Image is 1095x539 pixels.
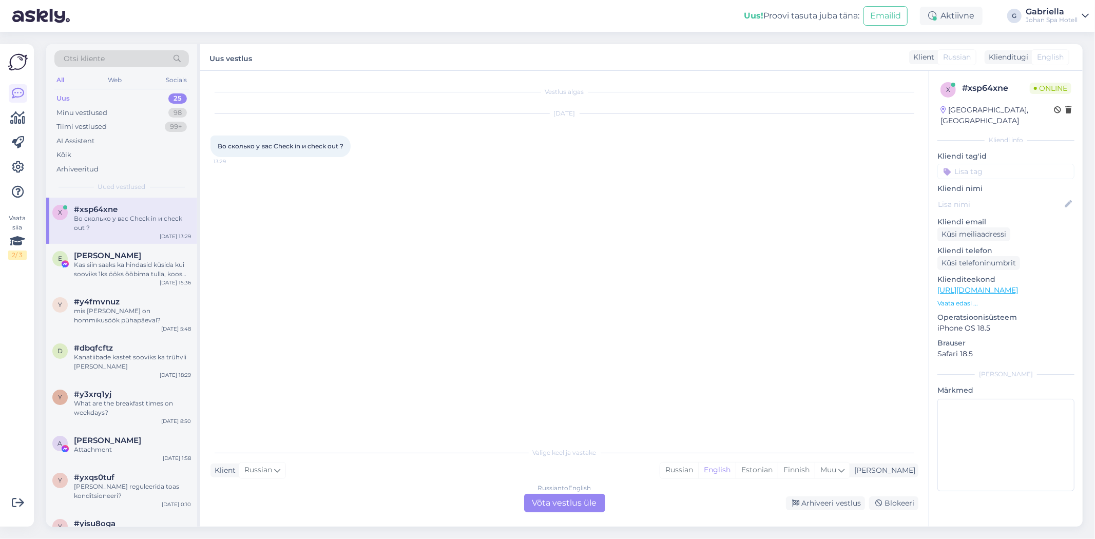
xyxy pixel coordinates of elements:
span: Russian [244,465,272,476]
div: Johan Spa Hotell [1026,16,1078,24]
div: Vestlus algas [210,87,918,97]
span: Otsi kliente [64,53,105,64]
p: Kliendi nimi [937,183,1074,194]
div: Tiimi vestlused [56,122,107,132]
span: x [946,86,950,93]
div: Proovi tasuta juba täna: [744,10,859,22]
div: Kas siin saaks ka hindasid küsida kui sooviks 1ks ööks ööbima tulla, koos hommikusöögiga? :) [74,260,191,279]
div: What are the breakfast times on weekdays? [74,399,191,417]
div: [GEOGRAPHIC_DATA], [GEOGRAPHIC_DATA] [940,105,1054,126]
span: y [58,301,62,309]
span: x [58,208,62,216]
span: y [58,523,62,530]
div: [DATE] 1:58 [163,454,191,462]
button: Emailid [863,6,908,26]
div: Aktiivne [920,7,983,25]
span: y [58,393,62,401]
div: Russian [660,463,698,478]
p: iPhone OS 18.5 [937,323,1074,334]
div: [DATE] 5:48 [161,325,191,333]
div: [PERSON_NAME] [937,370,1074,379]
div: 2 / 3 [8,251,27,260]
div: Küsi telefoninumbrit [937,256,1020,270]
div: Võta vestlus üle [524,494,605,512]
div: G [1007,9,1022,23]
div: Russian to English [538,484,591,493]
span: Andrus Rako [74,436,141,445]
div: Küsi meiliaadressi [937,227,1010,241]
div: Finnish [778,463,815,478]
span: English [1037,52,1064,63]
div: Estonian [736,463,778,478]
div: # xsp64xne [962,82,1030,94]
span: #y3xrq1yj [74,390,111,399]
p: Operatsioonisüsteem [937,312,1074,323]
span: y [58,476,62,484]
span: Muu [820,465,836,474]
span: Uued vestlused [98,182,146,191]
div: Во сколько у вас Check in и check out ? [74,214,191,233]
div: [DATE] 15:36 [160,279,191,286]
p: Märkmed [937,385,1074,396]
div: Arhiveeri vestlus [786,496,865,510]
div: 98 [168,108,187,118]
span: E [58,255,62,262]
span: Во сколько у вас Check in и check out ? [218,142,343,150]
input: Lisa nimi [938,199,1063,210]
div: 25 [168,93,187,104]
div: Valige keel ja vastake [210,448,918,457]
div: 99+ [165,122,187,132]
div: Kliendi info [937,136,1074,145]
div: Kõik [56,150,71,160]
p: Kliendi telefon [937,245,1074,256]
div: Arhiveeritud [56,164,99,175]
span: d [57,347,63,355]
p: Kliendi email [937,217,1074,227]
p: Kliendi tag'id [937,151,1074,162]
div: [PERSON_NAME] reguleerida toas konditsioneeri? [74,482,191,500]
img: Askly Logo [8,52,28,72]
div: Gabriella [1026,8,1078,16]
div: Klienditugi [985,52,1028,63]
div: Minu vestlused [56,108,107,118]
span: #yisu8oga [74,519,116,528]
div: Klient [210,465,236,476]
a: GabriellaJohan Spa Hotell [1026,8,1089,24]
span: Russian [943,52,971,63]
span: #xsp64xne [74,205,118,214]
p: Brauser [937,338,1074,349]
label: Uus vestlus [209,50,252,64]
p: Klienditeekond [937,274,1074,285]
div: Blokeeri [869,496,918,510]
div: [DATE] 13:29 [160,233,191,240]
div: [PERSON_NAME] [850,465,915,476]
span: 13:29 [214,158,252,165]
div: Attachment [74,445,191,454]
div: Vaata siia [8,214,27,260]
div: Uus [56,93,70,104]
div: [DATE] 0:10 [162,500,191,508]
div: English [698,463,736,478]
div: [DATE] 18:29 [160,371,191,379]
span: A [58,439,63,447]
div: [DATE] [210,109,918,118]
input: Lisa tag [937,164,1074,179]
b: Uus! [744,11,763,21]
div: Socials [164,73,189,87]
span: #yxqs0tuf [74,473,114,482]
div: mis [PERSON_NAME] on hommikusöök pühapäeval? [74,306,191,325]
span: Elis Tunder [74,251,141,260]
div: Klient [909,52,934,63]
div: [DATE] 8:50 [161,417,191,425]
span: #y4fmvnuz [74,297,120,306]
div: AI Assistent [56,136,94,146]
a: [URL][DOMAIN_NAME] [937,285,1018,295]
div: All [54,73,66,87]
span: #dbqfcftz [74,343,113,353]
div: Web [106,73,124,87]
p: Vaata edasi ... [937,299,1074,308]
span: Online [1030,83,1071,94]
div: Kanatiibade kastet sooviks ka trühvli [PERSON_NAME] [74,353,191,371]
p: Safari 18.5 [937,349,1074,359]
